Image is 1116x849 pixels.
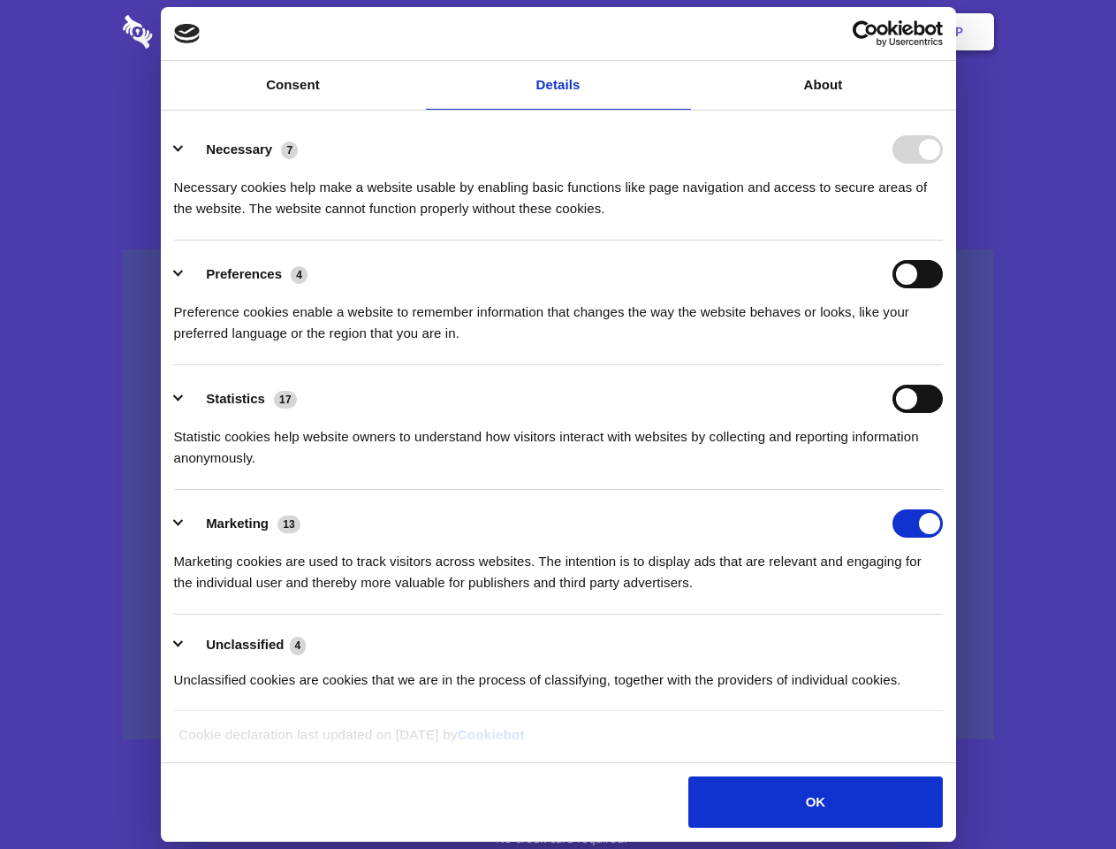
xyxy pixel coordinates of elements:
a: Details [426,61,691,110]
a: About [691,61,956,110]
a: Consent [161,61,426,110]
span: 17 [274,391,297,409]
img: logo [174,24,201,43]
a: Usercentrics Cookiebot - opens in a new window [788,20,943,47]
img: logo-wordmark-white-trans-d4663122ce5f474addd5e946df7df03e33cb6a1c49d2221995e7729f52c070b2.svg [123,15,274,49]
button: Preferences (4) [174,260,319,288]
span: 4 [290,637,307,654]
label: Statistics [206,391,265,406]
div: Necessary cookies help make a website usable by enabling basic functions like page navigation and... [174,164,943,219]
button: Statistics (17) [174,385,308,413]
div: Preference cookies enable a website to remember information that changes the way the website beha... [174,288,943,344]
button: Marketing (13) [174,509,312,538]
h4: Auto-redaction of sensitive data, encrypted data sharing and self-destructing private chats. Shar... [123,161,994,219]
a: Contact [717,4,798,59]
label: Necessary [206,141,272,157]
button: Necessary (7) [174,135,309,164]
span: 7 [281,141,298,159]
label: Preferences [206,266,282,281]
div: Marketing cookies are used to track visitors across websites. The intention is to display ads tha... [174,538,943,593]
span: 4 [291,266,307,284]
a: Wistia video thumbnail [123,249,994,740]
div: Cookie declaration last updated on [DATE] by [165,724,951,759]
div: Statistic cookies help website owners to understand how visitors interact with websites by collec... [174,413,943,469]
a: Pricing [519,4,596,59]
a: Cookiebot [458,727,525,742]
iframe: Drift Widget Chat Controller [1028,761,1095,828]
h1: Eliminate Slack Data Loss. [123,80,994,143]
button: OK [688,776,942,828]
button: Unclassified (4) [174,634,317,656]
label: Marketing [206,516,269,531]
div: Unclassified cookies are cookies that we are in the process of classifying, together with the pro... [174,656,943,691]
a: Login [801,4,878,59]
span: 13 [277,516,300,533]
